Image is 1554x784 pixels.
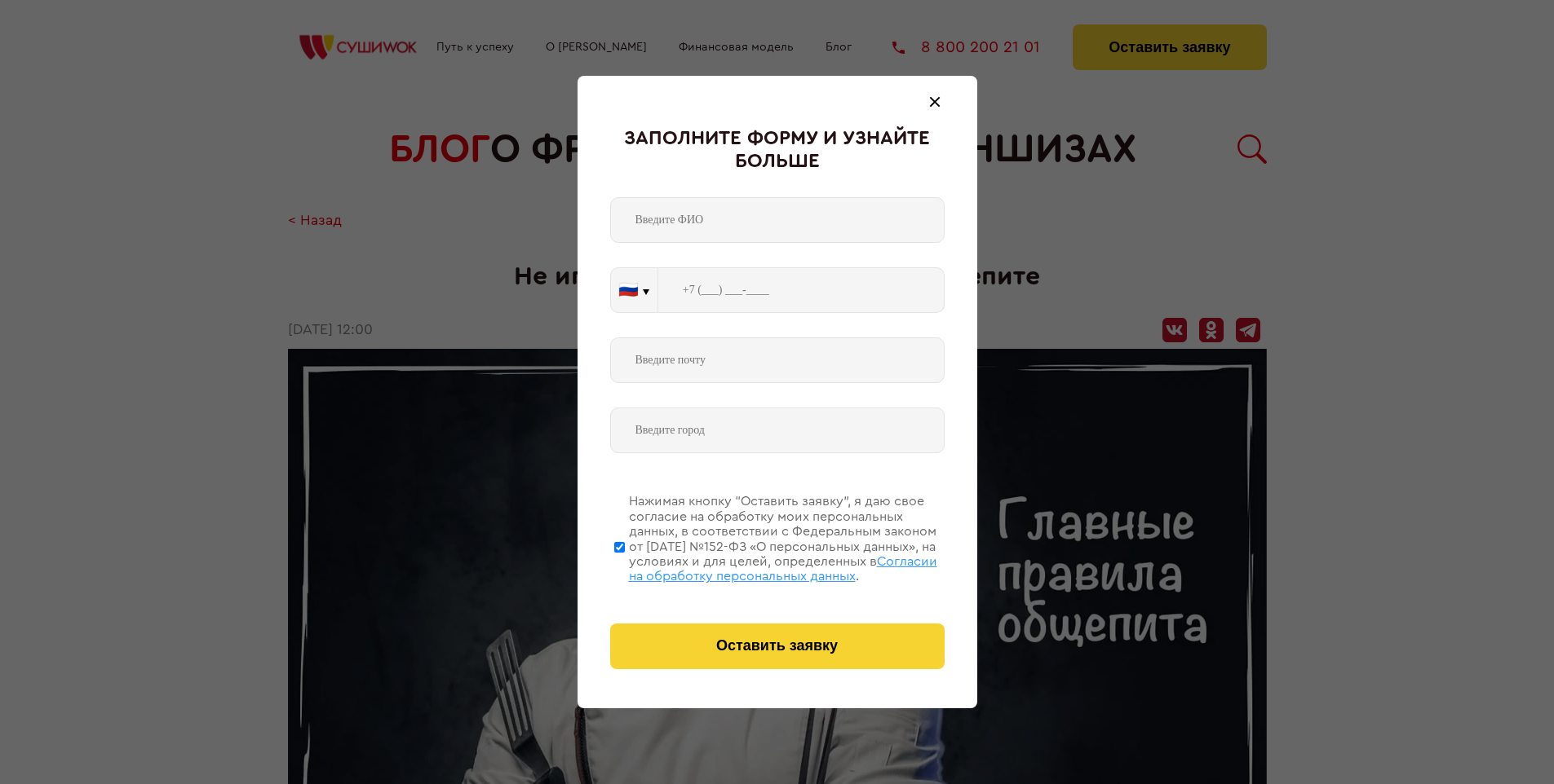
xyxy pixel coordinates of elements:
[610,623,945,669] button: Оставить заявку
[629,555,937,583] span: Согласии на обработку персональных данных
[611,268,657,312] button: 🇷🇺
[629,494,945,584] div: Нажимая кнопку “Оставить заявку”, я даю свое согласие на обработку моих персональных данных, в со...
[610,337,945,383] input: Введите почту
[610,128,945,173] div: Заполните форму и узнайте больше
[658,267,945,313] input: +7 (___) ___-____
[610,407,945,453] input: Введите город
[610,197,945,243] input: Введите ФИО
